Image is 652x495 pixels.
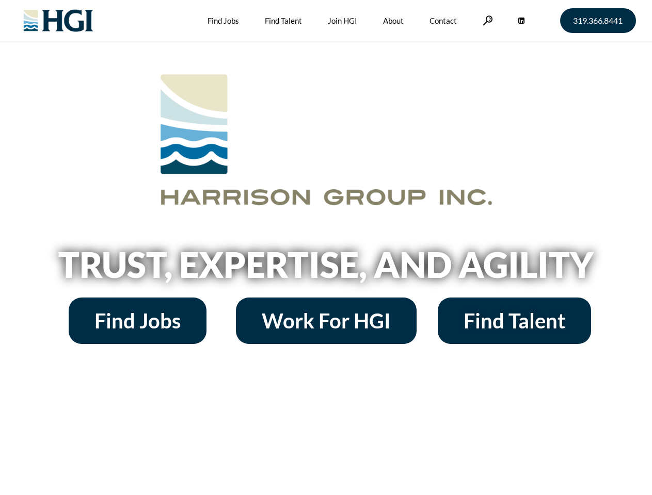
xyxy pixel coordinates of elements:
h2: Trust, Expertise, and Agility [32,247,621,282]
span: Find Talent [464,310,565,331]
span: 319.366.8441 [573,16,623,25]
span: Find Jobs [94,310,181,331]
a: Find Jobs [69,298,206,344]
a: Search [483,15,493,25]
span: Work For HGI [262,310,391,331]
a: Work For HGI [236,298,417,344]
a: 319.366.8441 [560,8,636,33]
a: Find Talent [438,298,591,344]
